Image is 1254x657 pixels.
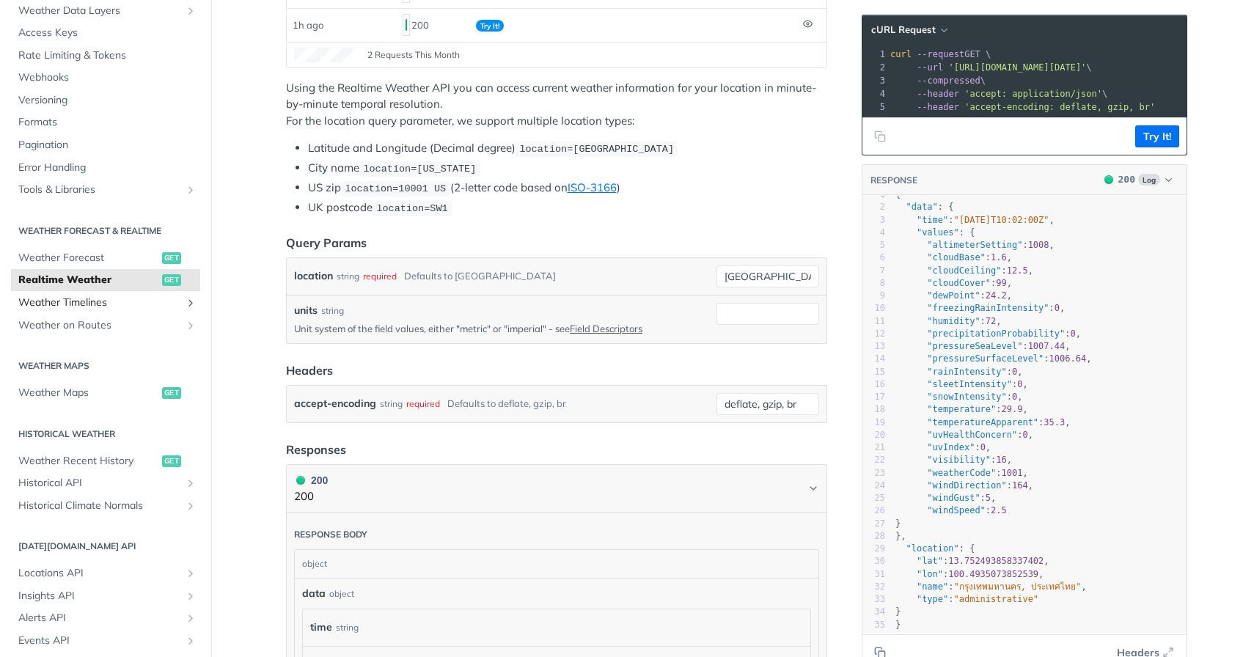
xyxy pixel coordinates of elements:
[185,590,197,602] button: Show subpages for Insights API
[890,76,986,86] span: \
[948,62,1086,73] span: '[URL][DOMAIN_NAME][DATE]'
[890,89,1107,99] span: \
[862,265,885,277] div: 7
[927,505,985,515] span: "windSpeed"
[162,387,181,399] span: get
[18,296,181,310] span: Weather Timelines
[18,161,197,175] span: Error Handling
[376,203,447,214] span: location=SW1
[404,265,556,287] div: Defaults to [GEOGRAPHIC_DATA]
[917,227,959,238] span: "values"
[185,320,197,331] button: Show subpages for Weather on Routes
[927,303,1049,313] span: "freezingRainIntensity"
[185,568,197,579] button: Show subpages for Locations API
[862,366,885,378] div: 15
[1012,480,1028,491] span: 164
[294,472,328,488] div: 200
[986,493,991,503] span: 5
[890,49,991,59] span: GET \
[895,430,1033,440] span: : ,
[927,480,1006,491] span: "windDirection"
[862,504,885,517] div: 26
[406,393,440,414] div: required
[895,290,1012,301] span: : ,
[927,328,1065,339] span: "precipitationProbability"
[927,240,1022,250] span: "altimeterSetting"
[862,61,887,74] div: 2
[308,160,827,177] li: City name
[185,184,197,196] button: Show subpages for Tools & Libraries
[1055,303,1060,313] span: 0
[862,429,885,441] div: 20
[11,45,200,67] a: Rate Limiting & Tokens
[1002,468,1023,478] span: 1001
[862,302,885,315] div: 10
[862,416,885,429] div: 19
[927,353,1044,364] span: "pressureSurfaceLevel"
[927,392,1006,402] span: "snowIntensity"
[11,67,200,89] a: Webhooks
[895,594,1038,604] span: :
[862,328,885,340] div: 12
[345,183,446,194] span: location=10001 US
[18,273,158,287] span: Realtime Weather
[363,265,397,287] div: required
[308,199,827,216] li: UK postcode
[18,634,181,648] span: Events API
[11,315,200,337] a: Weather on RoutesShow subpages for Weather on Routes
[895,202,954,212] span: : {
[367,48,460,62] span: 2 Requests This Month
[18,454,158,469] span: Weather Recent History
[310,617,332,638] label: time
[866,23,952,37] button: cURL Request
[895,392,1023,402] span: : ,
[862,480,885,492] div: 24
[11,269,200,291] a: Realtime Weatherget
[862,403,885,416] div: 18
[917,556,943,566] span: "lat"
[329,587,354,601] div: object
[862,214,885,227] div: 3
[447,393,566,414] div: Defaults to deflate, gzip, br
[862,48,887,61] div: 1
[954,215,1049,225] span: "[DATE]T10:02:00Z"
[927,341,1022,351] span: "pressureSeaLevel"
[286,361,333,379] div: Headers
[321,304,344,318] div: string
[870,125,890,147] button: Copy to clipboard
[895,227,975,238] span: : {
[11,359,200,372] h2: Weather Maps
[1104,175,1113,184] span: 200
[11,540,200,553] h2: [DATE][DOMAIN_NAME] API
[927,316,980,326] span: "humidity"
[862,543,885,555] div: 29
[185,500,197,512] button: Show subpages for Historical Climate Normals
[1138,174,1160,186] span: Log
[895,278,1012,288] span: : ,
[18,70,197,85] span: Webhooks
[1007,265,1028,276] span: 12.5
[337,265,359,287] div: string
[18,318,181,333] span: Weather on Routes
[294,303,318,318] label: units
[185,635,197,647] button: Show subpages for Events API
[294,488,328,505] p: 200
[294,393,376,414] label: accept-encoding
[336,617,359,638] div: string
[862,290,885,302] div: 9
[917,76,980,86] span: --compressed
[294,265,333,287] label: location
[1002,404,1023,414] span: 29.9
[927,468,996,478] span: "weatherCode"
[862,340,885,353] div: 13
[363,164,476,175] span: location=[US_STATE]
[1017,379,1022,389] span: 0
[895,417,1071,427] span: : ,
[996,455,1006,465] span: 16
[519,144,674,155] span: location=[GEOGRAPHIC_DATA]
[964,102,1155,112] span: 'accept-encoding: deflate, gzip, br'
[11,630,200,652] a: Events APIShow subpages for Events API
[927,379,1012,389] span: "sleetIntensity"
[11,134,200,156] a: Pagination
[380,393,403,414] div: string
